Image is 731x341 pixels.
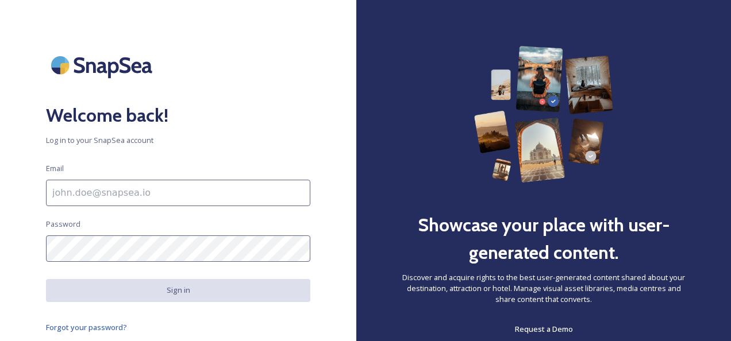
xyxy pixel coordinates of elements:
[515,322,573,336] a: Request a Demo
[46,320,310,334] a: Forgot your password?
[402,211,685,266] h2: Showcase your place with user-generated content.
[46,163,64,174] span: Email
[46,102,310,129] h2: Welcome back!
[402,272,685,305] span: Discover and acquire rights to the best user-generated content shared about your destination, att...
[46,135,310,146] span: Log in to your SnapSea account
[515,324,573,334] span: Request a Demo
[46,219,80,230] span: Password
[474,46,613,183] img: 63b42ca75bacad526042e722_Group%20154-p-800.png
[46,46,161,84] img: SnapSea Logo
[46,322,127,332] span: Forgot your password?
[46,180,310,206] input: john.doe@snapsea.io
[46,279,310,301] button: Sign in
